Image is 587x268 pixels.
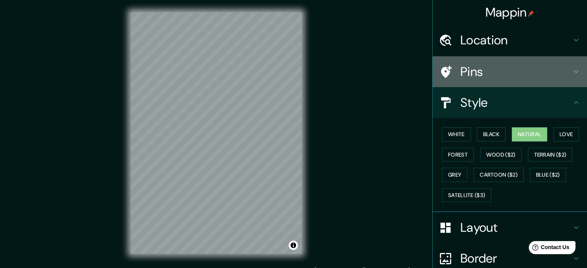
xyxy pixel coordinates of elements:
[131,12,302,254] canvas: Map
[460,220,572,235] h4: Layout
[442,148,474,162] button: Forest
[442,127,471,142] button: White
[442,168,467,182] button: Grey
[512,127,547,142] button: Natural
[460,64,572,79] h4: Pins
[460,251,572,266] h4: Border
[442,188,491,202] button: Satellite ($3)
[553,127,579,142] button: Love
[486,5,535,20] h4: Mappin
[530,168,566,182] button: Blue ($2)
[480,148,522,162] button: Wood ($2)
[518,238,579,260] iframe: Help widget launcher
[528,10,534,17] img: pin-icon.png
[289,241,298,250] button: Toggle attribution
[474,168,524,182] button: Cartoon ($2)
[528,148,573,162] button: Terrain ($2)
[433,87,587,118] div: Style
[477,127,506,142] button: Black
[433,212,587,243] div: Layout
[460,95,572,110] h4: Style
[460,32,572,48] h4: Location
[433,25,587,56] div: Location
[433,56,587,87] div: Pins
